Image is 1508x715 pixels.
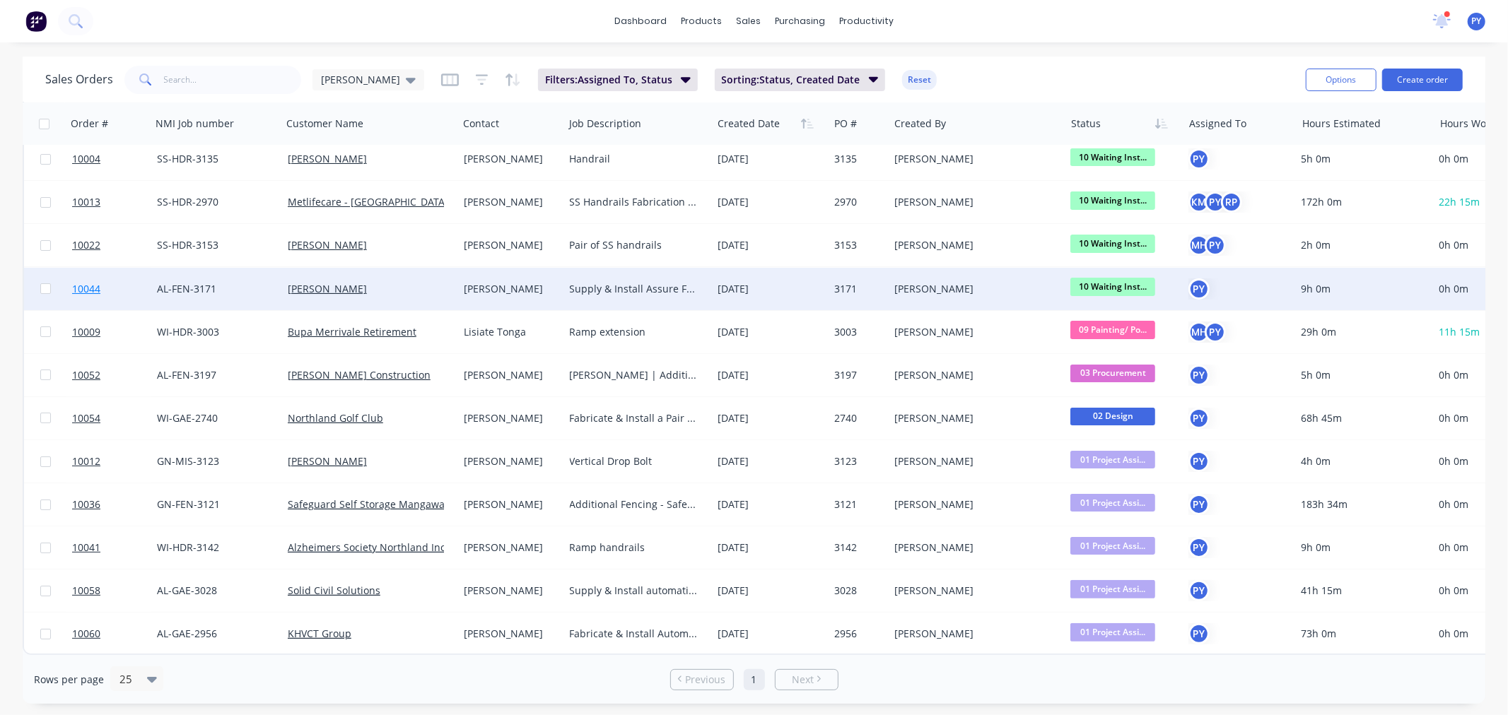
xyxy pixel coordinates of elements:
[894,325,1051,339] div: [PERSON_NAME]
[834,627,881,641] div: 2956
[1070,148,1155,166] span: 10 Waiting Inst...
[288,411,383,425] a: Northland Golf Club
[1188,537,1210,558] button: PY
[1188,235,1226,256] button: MHPY
[570,584,700,598] div: Supply & Install automatic sliding gate
[1188,235,1210,256] div: MH
[1070,191,1155,209] span: 10 Waiting Inst...
[1301,584,1421,598] div: 41h 15m
[776,673,838,687] a: Next page
[894,368,1051,382] div: [PERSON_NAME]
[157,540,271,555] div: WI-HDR-3142
[72,311,157,353] a: 10009
[1301,540,1421,555] div: 9h 0m
[1188,408,1210,429] div: PY
[1188,148,1210,170] button: PY
[792,673,814,687] span: Next
[1070,580,1155,598] span: 01 Project Assi...
[288,195,448,208] a: Metlifecare - [GEOGRAPHIC_DATA]
[464,325,554,339] div: Lisiate Tonga
[1188,321,1210,343] div: MH
[463,117,499,131] div: Contact
[288,497,472,511] a: Safeguard Self Storage Mangawahi Ltd
[288,584,380,597] a: Solid Civil Solutions
[1301,411,1421,425] div: 68h 45m
[718,238,823,252] div: [DATE]
[72,181,157,223] a: 10013
[157,282,271,296] div: AL-FEN-3171
[1070,623,1155,641] span: 01 Project Assi...
[834,497,881,512] div: 3121
[72,627,100,641] span: 10060
[718,497,823,512] div: [DATE]
[72,397,157,439] a: 10054
[718,195,823,209] div: [DATE]
[1439,497,1468,511] span: 0h 0m
[1221,191,1242,213] div: RP
[72,368,100,382] span: 10052
[1188,191,1242,213] button: KMPYRP
[72,238,100,252] span: 10022
[570,627,700,641] div: Fabricate & Install Automatic Aluminium Sliding Gate
[570,325,700,339] div: Ramp extension
[718,117,780,131] div: Created Date
[1070,278,1155,295] span: 10 Waiting Inst...
[464,454,554,468] div: [PERSON_NAME]
[1439,454,1468,468] span: 0h 0m
[607,11,674,32] a: dashboard
[718,540,823,555] div: [DATE]
[288,238,367,252] a: [PERSON_NAME]
[1188,451,1210,472] button: PY
[1301,368,1421,382] div: 5h 0m
[464,282,554,296] div: [PERSON_NAME]
[1301,152,1421,166] div: 5h 0m
[72,540,100,555] span: 10041
[1070,494,1155,512] span: 01 Project Assi...
[157,368,271,382] div: AL-FEN-3197
[157,497,271,512] div: GN-FEN-3121
[1306,69,1377,91] button: Options
[464,497,554,512] div: [PERSON_NAME]
[718,454,823,468] div: [DATE]
[715,69,886,91] button: Sorting:Status, Created Date
[72,411,100,425] span: 10054
[157,152,271,166] div: SS-HDR-3135
[894,584,1051,598] div: [PERSON_NAME]
[156,117,234,131] div: NMI Job number
[1189,117,1246,131] div: Assigned To
[1205,321,1226,343] div: PY
[722,73,860,87] span: Sorting: Status, Created Date
[894,117,946,131] div: Created By
[894,411,1051,425] div: [PERSON_NAME]
[894,540,1051,555] div: [PERSON_NAME]
[1301,454,1421,468] div: 4h 0m
[1301,325,1421,339] div: 29h 0m
[1188,321,1226,343] button: MHPY
[464,627,554,641] div: [PERSON_NAME]
[1188,191,1210,213] div: KM
[570,238,700,252] div: Pair of SS handrails
[718,368,823,382] div: [DATE]
[570,454,700,468] div: Vertical Drop Bolt
[894,627,1051,641] div: [PERSON_NAME]
[1301,627,1421,641] div: 73h 0m
[832,11,901,32] div: productivity
[72,138,157,180] a: 10004
[1070,537,1155,555] span: 01 Project Assi...
[834,282,881,296] div: 3171
[1188,365,1210,386] button: PY
[72,440,157,483] a: 10012
[1205,235,1226,256] div: PY
[288,454,367,468] a: [PERSON_NAME]
[464,195,554,209] div: [PERSON_NAME]
[288,325,416,338] a: Bupa Merrivale Retirement
[1070,408,1155,425] span: 02 Design
[718,282,823,296] div: [DATE]
[71,117,108,131] div: Order #
[1188,623,1210,644] button: PY
[25,11,47,32] img: Factory
[157,238,271,252] div: SS-HDR-3153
